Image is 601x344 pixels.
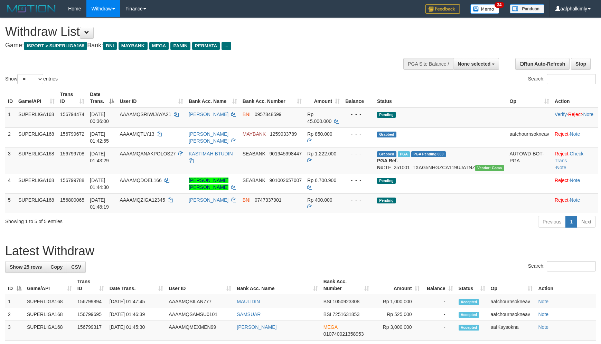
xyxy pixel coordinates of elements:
[24,42,87,50] span: ISPORT > SUPERLIGA168
[192,42,220,50] span: PERMATA
[528,261,596,271] label: Search:
[60,112,84,117] span: 156794474
[372,295,422,308] td: Rp 1,000,000
[570,131,580,137] a: Note
[255,112,282,117] span: Copy 0957848599 to clipboard
[459,325,479,331] span: Accepted
[470,4,499,14] img: Button%20Memo.svg
[75,295,107,308] td: 156799894
[24,308,75,321] td: SUPERLIGA168
[107,295,166,308] td: [DATE] 01:47:45
[5,74,58,84] label: Show entries
[5,193,16,213] td: 5
[552,147,598,174] td: · ·
[255,197,282,203] span: Copy 0747337901 to clipboard
[270,151,302,156] span: Copy 901945998447 to clipboard
[222,42,231,50] span: ...
[166,308,234,321] td: AAAAMQSAMSU0101
[372,321,422,341] td: Rp 3,000,000
[5,108,16,128] td: 1
[510,4,544,13] img: panduan.png
[5,127,16,147] td: 2
[398,151,410,157] span: Marked by aafromsomean
[307,151,336,156] span: Rp 1.222.000
[345,111,372,118] div: - - -
[403,58,453,70] div: PGA Site Balance /
[149,42,169,50] span: MEGA
[234,275,321,295] th: Bank Acc. Name: activate to sort column ascending
[5,3,58,14] img: MOTION_logo.png
[555,112,567,117] a: Verify
[107,275,166,295] th: Date Trans.: activate to sort column ascending
[377,112,396,118] span: Pending
[555,151,569,156] a: Reject
[16,147,57,174] td: SUPERLIGA168
[5,275,24,295] th: ID: activate to sort column descending
[24,295,75,308] td: SUPERLIGA168
[372,275,422,295] th: Amount: activate to sort column ascending
[240,88,304,108] th: Bank Acc. Number: activate to sort column ascending
[16,88,57,108] th: Game/API: activate to sort column ascending
[372,308,422,321] td: Rp 525,000
[90,197,109,210] span: [DATE] 01:48:19
[5,261,46,273] a: Show 25 rows
[422,308,456,321] td: -
[17,74,43,84] select: Showentries
[342,88,374,108] th: Balance
[237,312,261,317] a: SAMSUAR
[570,197,580,203] a: Note
[422,275,456,295] th: Balance: activate to sort column ascending
[571,58,591,70] a: Stop
[60,151,84,156] span: 156799708
[377,198,396,203] span: Pending
[528,74,596,84] label: Search:
[547,261,596,271] input: Search:
[377,132,396,137] span: Grabbed
[120,151,176,156] span: AAAAMQANAKPOLOS27
[270,178,302,183] span: Copy 901002657007 to clipboard
[50,264,63,270] span: Copy
[377,178,396,184] span: Pending
[323,324,337,330] span: MEGA
[24,275,75,295] th: Game/API: activate to sort column ascending
[321,275,372,295] th: Bank Acc. Number: activate to sort column ascending
[488,308,536,321] td: aafchournsokneav
[345,150,372,157] div: - - -
[5,308,24,321] td: 2
[60,131,84,137] span: 156799672
[323,299,331,304] span: BSI
[568,112,582,117] a: Reject
[459,299,479,305] span: Accepted
[307,197,332,203] span: Rp 400.000
[75,275,107,295] th: Trans ID: activate to sort column ascending
[75,321,107,341] td: 156799317
[120,197,165,203] span: AAAAMQZIGA12345
[507,147,552,174] td: AUTOWD-BOT-PGA
[5,25,394,39] h1: Withdraw List
[507,88,552,108] th: Op: activate to sort column ascending
[307,112,331,124] span: Rp 45.000.000
[577,216,596,228] a: Next
[243,131,266,137] span: MAYBANK
[166,321,234,341] td: AAAAMQMEXMEN99
[16,174,57,193] td: SUPERLIGA168
[189,151,233,156] a: KASTIMAH BTUDIN
[189,131,228,144] a: [PERSON_NAME] [PERSON_NAME]
[24,321,75,341] td: SUPERLIGA168
[90,178,109,190] span: [DATE] 01:44:30
[304,88,342,108] th: Amount: activate to sort column ascending
[60,178,84,183] span: 156799788
[71,264,81,270] span: CSV
[16,108,57,128] td: SUPERLIGA168
[565,216,577,228] a: 1
[5,147,16,174] td: 3
[103,42,116,50] span: BNI
[555,131,569,137] a: Reject
[46,261,67,273] a: Copy
[270,131,297,137] span: Copy 1259933789 to clipboard
[323,331,364,337] span: Copy 010740021358953 to clipboard
[67,261,86,273] a: CSV
[377,151,396,157] span: Grabbed
[5,321,24,341] td: 3
[5,42,394,49] h4: Game: Bank:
